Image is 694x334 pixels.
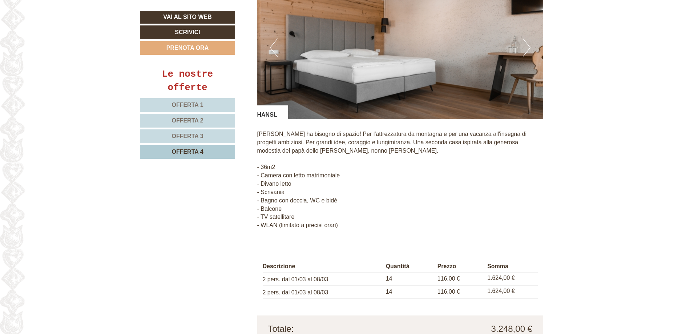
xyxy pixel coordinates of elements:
[172,149,203,155] span: Offerta 4
[437,289,460,295] span: 116,00 €
[140,11,235,24] a: Vai al sito web
[140,25,235,39] a: Scrivici
[172,133,203,139] span: Offerta 3
[523,39,530,57] button: Next
[383,272,435,285] td: 14
[263,261,383,272] th: Descrizione
[484,285,538,298] td: 1.624,00 €
[383,285,435,298] td: 14
[484,261,538,272] th: Somma
[257,105,288,119] div: HANSL
[172,117,203,124] span: Offerta 2
[263,285,383,298] td: 2 pers. dal 01/03 al 08/03
[263,272,383,285] td: 2 pers. dal 01/03 al 08/03
[383,261,435,272] th: Quantità
[257,130,544,230] p: [PERSON_NAME] ha bisogno di spazio! Per l'attrezzatura da montagna e per una vacanza all'insegna ...
[172,102,203,108] span: Offerta 1
[435,261,484,272] th: Prezzo
[140,41,235,55] a: Prenota ora
[484,272,538,285] td: 1.624,00 €
[270,39,278,57] button: Previous
[140,68,235,94] div: Le nostre offerte
[437,275,460,282] span: 116,00 €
